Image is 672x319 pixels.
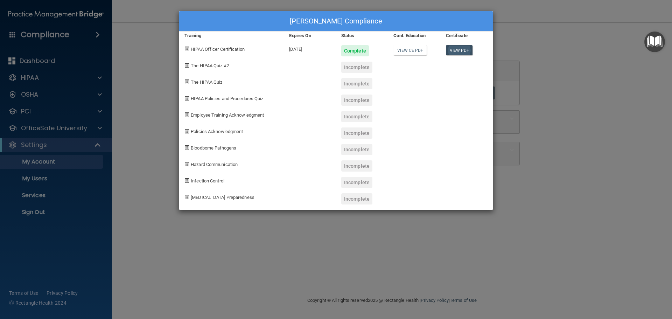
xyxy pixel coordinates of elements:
span: Infection Control [191,178,224,183]
span: The HIPAA Quiz #2 [191,63,229,68]
a: View PDF [446,45,473,55]
div: Certificate [441,32,493,40]
span: [MEDICAL_DATA] Preparedness [191,195,254,200]
div: Incomplete [341,95,372,106]
span: HIPAA Officer Certification [191,47,245,52]
div: Training [179,32,284,40]
a: View CE PDF [393,45,427,55]
span: Employee Training Acknowledgment [191,112,264,118]
div: Incomplete [341,62,372,73]
div: [PERSON_NAME] Compliance [179,11,493,32]
span: Hazard Communication [191,162,238,167]
div: Incomplete [341,111,372,122]
div: Incomplete [341,177,372,188]
div: Incomplete [341,193,372,204]
div: [DATE] [284,40,336,56]
div: Expires On [284,32,336,40]
div: Incomplete [341,78,372,89]
div: Incomplete [341,160,372,172]
div: Incomplete [341,127,372,139]
div: Complete [341,45,369,56]
span: Policies Acknowledgment [191,129,243,134]
div: Incomplete [341,144,372,155]
div: Cont. Education [388,32,440,40]
span: The HIPAA Quiz [191,79,222,85]
span: HIPAA Policies and Procedures Quiz [191,96,263,101]
div: Status [336,32,388,40]
span: Bloodborne Pathogens [191,145,236,151]
button: Open Resource Center [644,32,665,52]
